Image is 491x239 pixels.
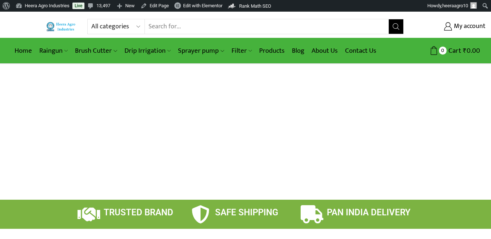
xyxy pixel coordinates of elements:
span: heeraagro10 [442,3,468,8]
a: My account [415,20,486,33]
span: Rank Math SEO [239,3,271,9]
a: Home [11,42,36,59]
a: Raingun [36,42,71,59]
span: 0 [439,47,447,54]
span: TRUSTED BRAND [104,207,173,218]
a: Sprayer pump [174,42,227,59]
a: Live [72,3,84,9]
a: Contact Us [341,42,380,59]
a: Blog [288,42,308,59]
a: Filter [228,42,256,59]
span: Cart [447,46,461,56]
span: SAFE SHIPPING [215,207,278,218]
a: Products [256,42,288,59]
span: PAN INDIA DELIVERY [327,207,411,218]
bdi: 0.00 [463,45,480,56]
a: Brush Cutter [71,42,120,59]
a: 0 Cart ₹0.00 [411,44,480,57]
span: My account [452,22,486,31]
input: Search for... [145,19,389,34]
span: Edit with Elementor [183,3,222,8]
button: Search button [389,19,403,34]
a: About Us [308,42,341,59]
a: Drip Irrigation [121,42,174,59]
span: ₹ [463,45,467,56]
